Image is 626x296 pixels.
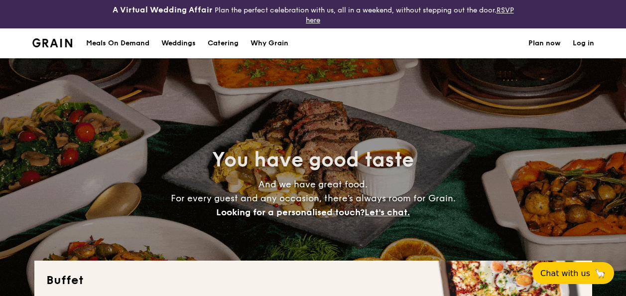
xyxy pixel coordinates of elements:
[528,28,561,58] a: Plan now
[80,28,155,58] a: Meals On Demand
[155,28,202,58] a: Weddings
[212,148,414,172] span: You have good taste
[532,262,614,284] button: Chat with us🦙
[32,38,73,47] a: Logotype
[573,28,594,58] a: Log in
[208,28,239,58] h1: Catering
[202,28,245,58] a: Catering
[245,28,294,58] a: Why Grain
[250,28,288,58] div: Why Grain
[216,207,365,218] span: Looking for a personalised touch?
[161,28,196,58] div: Weddings
[32,38,73,47] img: Grain
[540,269,590,278] span: Chat with us
[46,273,580,289] h2: Buffet
[594,268,606,279] span: 🦙
[171,179,456,218] span: And we have great food. For every guest and any occasion, there’s always room for Grain.
[105,4,522,24] div: Plan the perfect celebration with us, all in a weekend, without stepping out the door.
[365,207,410,218] span: Let's chat.
[113,4,213,16] h4: A Virtual Wedding Affair
[86,28,149,58] div: Meals On Demand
